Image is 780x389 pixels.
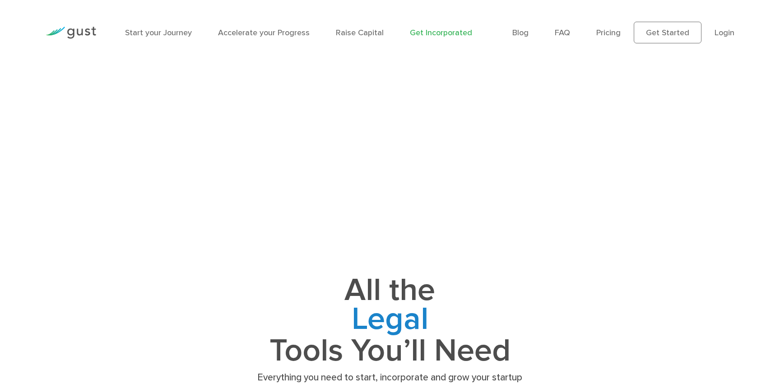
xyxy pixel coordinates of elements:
a: Pricing [596,28,621,37]
a: Get Incorporated [410,28,472,37]
a: Login [715,28,734,37]
a: Raise Capital [336,28,384,37]
a: Start your Journey [125,28,192,37]
span: Legal [255,305,525,337]
h1: All the Tools You’ll Need [255,276,525,365]
img: Gust Logo [46,27,96,39]
a: Accelerate your Progress [218,28,310,37]
a: FAQ [555,28,570,37]
p: Everything you need to start, incorporate and grow your startup [255,371,525,384]
a: Get Started [634,22,701,43]
a: Blog [512,28,529,37]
